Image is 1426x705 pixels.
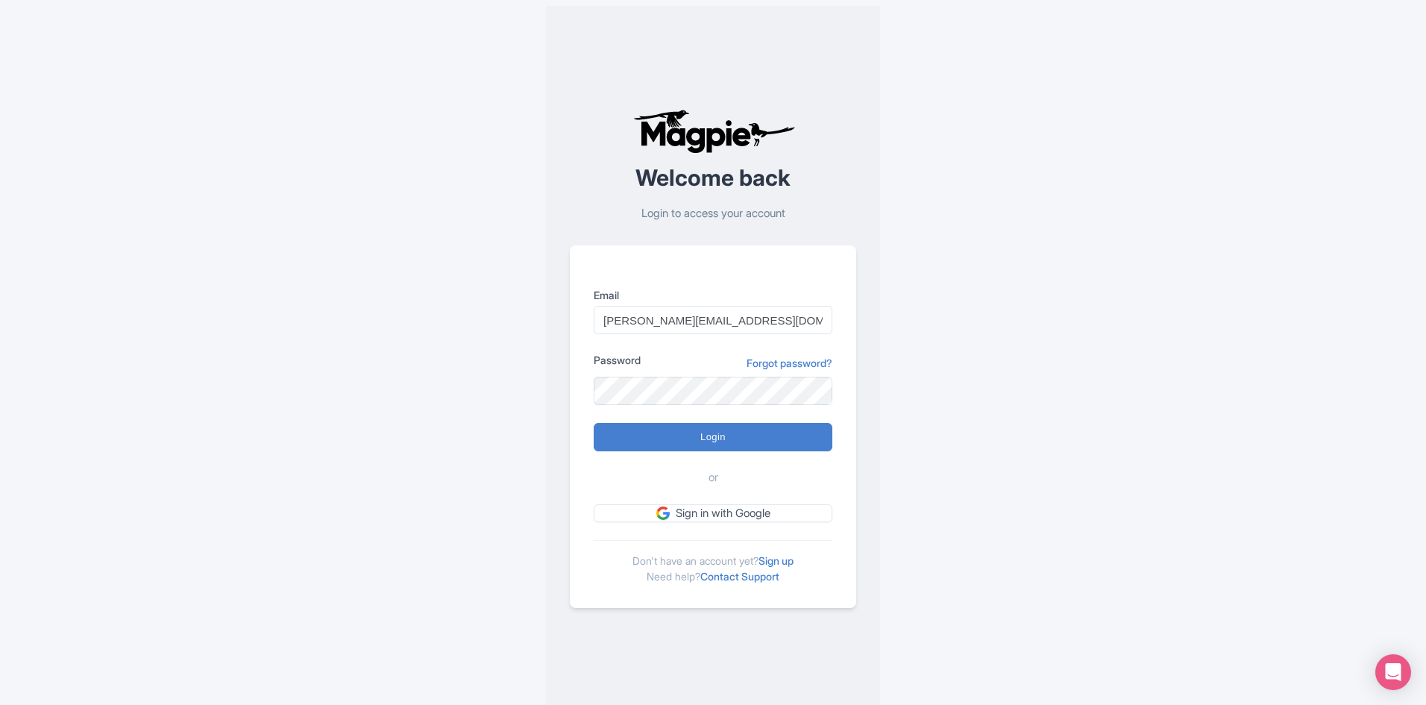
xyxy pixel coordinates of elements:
label: Email [594,287,832,303]
a: Sign in with Google [594,504,832,523]
p: Login to access your account [570,205,856,222]
div: Don't have an account yet? Need help? [594,540,832,584]
h2: Welcome back [570,166,856,190]
img: logo-ab69f6fb50320c5b225c76a69d11143b.png [629,109,797,154]
div: Open Intercom Messenger [1375,654,1411,690]
input: you@example.com [594,306,832,334]
a: Forgot password? [747,355,832,371]
span: or [709,469,718,486]
label: Password [594,352,641,368]
img: google.svg [656,507,670,520]
input: Login [594,423,832,451]
a: Sign up [758,554,794,567]
a: Contact Support [700,570,779,583]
